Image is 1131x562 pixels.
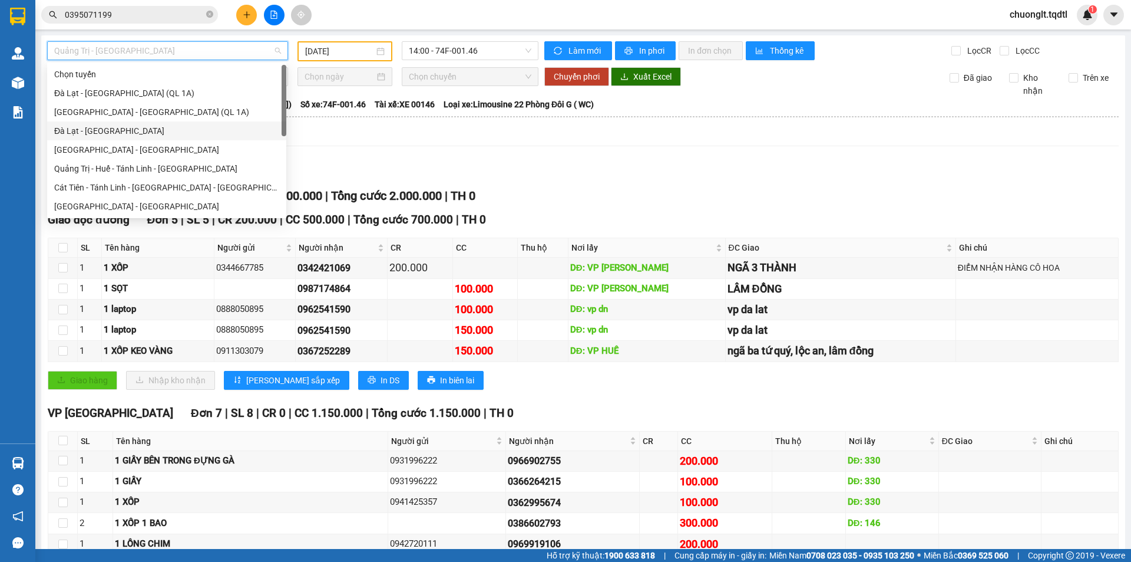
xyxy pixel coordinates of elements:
[729,241,944,254] span: ĐC Giao
[218,213,277,226] span: CR 200.000
[54,68,279,81] div: Chọn tuyến
[571,241,713,254] span: Nơi lấy
[233,376,242,385] span: sort-ascending
[1011,44,1041,57] span: Lọc CC
[455,343,515,359] div: 150.000
[1018,71,1060,97] span: Kho nhận
[444,98,594,111] span: Loại xe: Limousine 22 Phòng Đôi G ( WC)
[78,238,102,258] th: SL
[456,213,459,226] span: |
[54,200,279,213] div: [GEOGRAPHIC_DATA] - [GEOGRAPHIC_DATA]
[772,432,846,451] th: Thu hộ
[243,11,251,19] span: plus
[191,406,222,420] span: Đơn 7
[115,475,386,489] div: 1 GIẤY
[769,549,914,562] span: Miền Nam
[615,41,676,60] button: printerIn phơi
[680,536,770,553] div: 200.000
[348,213,350,226] span: |
[680,474,770,490] div: 100.000
[391,435,494,448] span: Người gửi
[727,301,954,318] div: vp da lat
[806,551,914,560] strong: 0708 023 035 - 0935 103 250
[1109,9,1119,20] span: caret-down
[286,213,345,226] span: CC 500.000
[462,213,486,226] span: TH 0
[604,551,655,560] strong: 1900 633 818
[678,432,772,451] th: CC
[455,301,515,318] div: 100.000
[664,549,666,562] span: |
[727,322,954,338] div: vp da lat
[297,261,385,275] div: 0342421069
[547,549,655,562] span: Hỗ trợ kỹ thuật:
[12,511,24,522] span: notification
[187,213,209,226] span: SL 5
[1082,9,1093,20] img: icon-new-feature
[554,47,564,56] span: sync
[80,475,111,489] div: 1
[389,259,450,276] div: 200.000
[54,162,279,175] div: Quảng Trị - Huế - Tánh Linh - [GEOGRAPHIC_DATA]
[104,303,211,317] div: 1 laptop
[12,77,24,89] img: warehouse-icon
[375,98,435,111] span: Tài xế: XE 00146
[295,406,363,420] span: CC 1.150.000
[390,537,504,551] div: 0942720111
[1078,71,1113,84] span: Trên xe
[440,374,474,387] span: In biên lai
[508,474,637,489] div: 0366264215
[10,8,25,25] img: logo-vxr
[256,406,259,420] span: |
[388,238,452,258] th: CR
[212,213,215,226] span: |
[570,282,723,296] div: DĐ: VP [PERSON_NAME]
[390,495,504,510] div: 0941425357
[390,475,504,489] div: 0931996222
[755,47,765,56] span: bar-chart
[956,238,1119,258] th: Ghi chú
[299,241,375,254] span: Người nhận
[54,42,281,60] span: Quảng Trị - Đà Lạt
[113,432,388,451] th: Tên hàng
[1000,7,1077,22] span: chuonglt.tqdtl
[216,323,293,337] div: 0888050895
[427,376,435,385] span: printer
[217,241,283,254] span: Người gửi
[80,303,100,317] div: 1
[104,261,211,275] div: 1 XỐP
[47,121,286,140] div: Đà Lạt - Sài Gòn
[409,68,531,86] span: Chọn chuyến
[80,454,111,468] div: 1
[455,322,515,338] div: 150.000
[216,261,293,275] div: 0344667785
[47,197,286,216] div: Sài Gòn - Quảng Trị
[727,343,954,359] div: ngã ba tứ quý, lộc an, lâm đồng
[570,261,723,275] div: DĐ: VP [PERSON_NAME]
[484,406,487,420] span: |
[453,238,518,258] th: CC
[54,106,279,119] div: [GEOGRAPHIC_DATA] - [GEOGRAPHIC_DATA] (QL 1A)
[390,454,504,468] div: 0931996222
[848,454,937,468] div: DĐ: 330
[366,406,369,420] span: |
[147,213,178,226] span: Đơn 5
[508,537,637,551] div: 0969919106
[48,371,117,390] button: uploadGiao hàng
[115,537,386,551] div: 1 LỒNG CHIM
[115,495,386,510] div: 1 XỐP
[451,189,475,203] span: TH 0
[252,189,322,203] span: CC 1.800.000
[80,495,111,510] div: 1
[297,11,305,19] span: aim
[224,371,349,390] button: sort-ascending[PERSON_NAME] sắp xếp
[518,238,568,258] th: Thu hộ
[917,553,921,558] span: ⚪️
[47,65,286,84] div: Chọn tuyến
[848,495,937,510] div: DĐ: 330
[264,5,285,25] button: file-add
[1090,5,1094,14] span: 1
[236,5,257,25] button: plus
[126,371,215,390] button: downloadNhập kho nhận
[568,44,603,57] span: Làm mới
